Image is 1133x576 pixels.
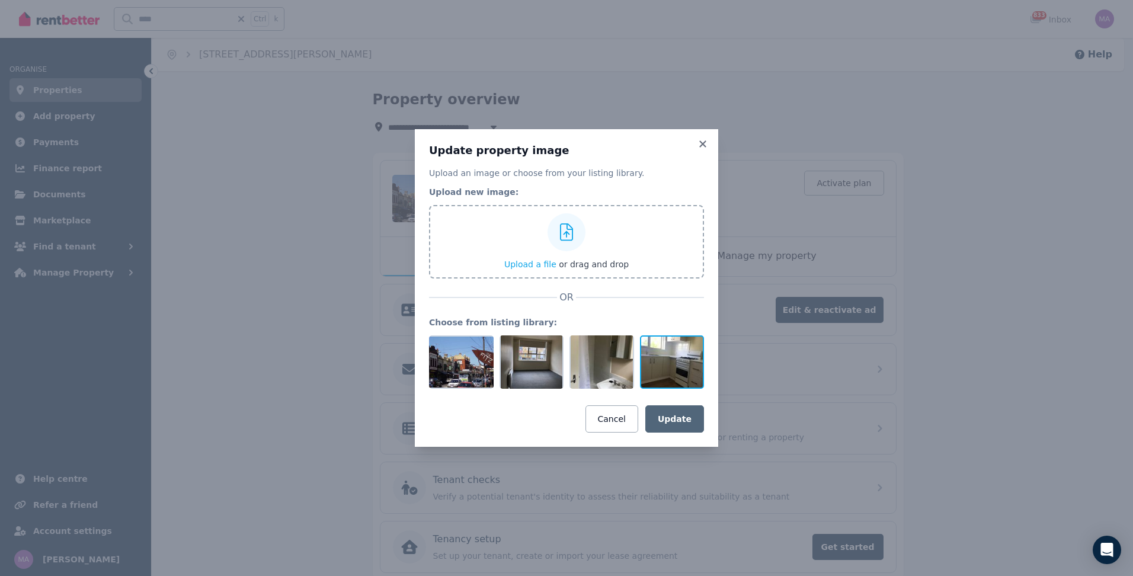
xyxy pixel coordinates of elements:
button: Update [645,405,704,433]
button: Upload a file or drag and drop [504,258,629,270]
span: or drag and drop [559,260,629,269]
p: Upload an image or choose from your listing library. [429,167,704,179]
div: Open Intercom Messenger [1093,536,1121,564]
button: Cancel [585,405,638,433]
span: Upload a file [504,260,556,269]
legend: Choose from listing library: [429,316,704,328]
h3: Update property image [429,143,704,158]
legend: Upload new image: [429,186,704,198]
span: OR [557,290,576,305]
